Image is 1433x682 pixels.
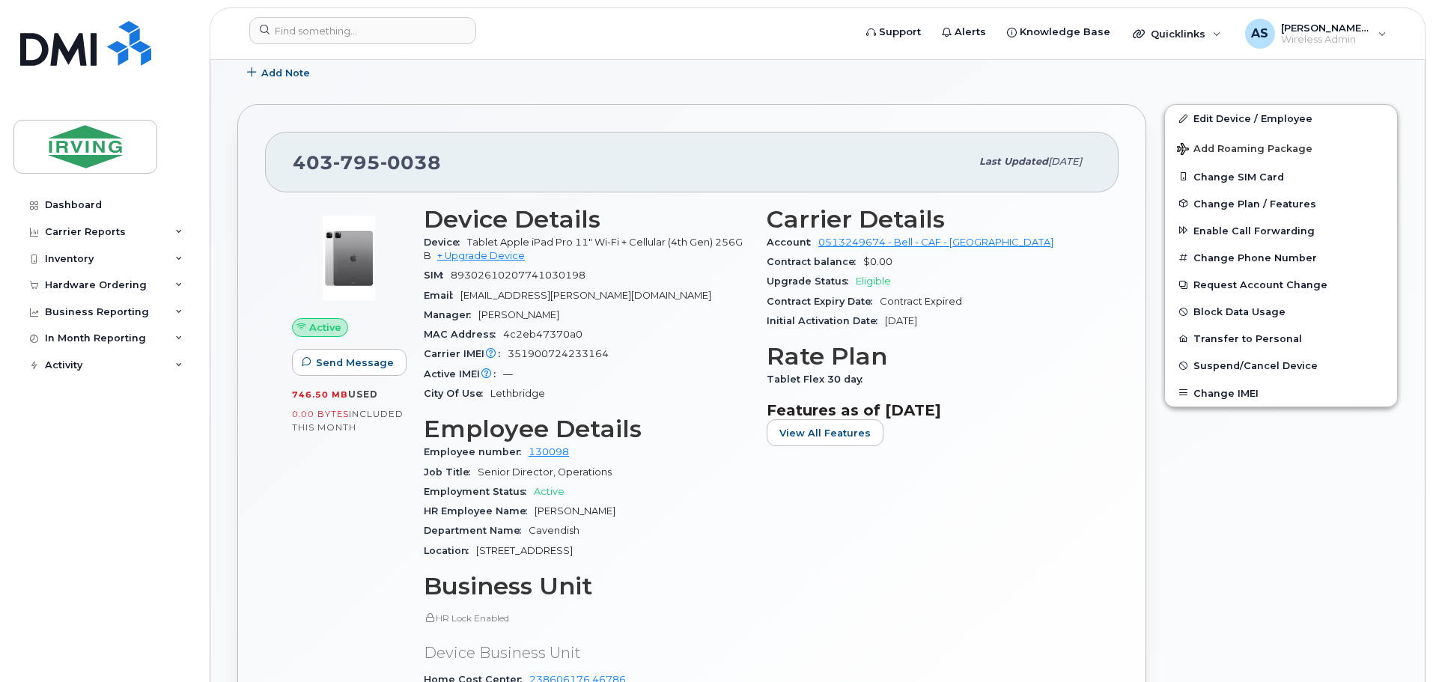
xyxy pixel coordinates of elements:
span: MAC Address [424,329,503,340]
a: Knowledge Base [997,17,1121,47]
p: HR Lock Enabled [424,612,749,624]
span: Eligible [856,275,891,287]
span: Employee number [424,446,529,457]
span: Support [879,25,921,40]
button: Add Roaming Package [1165,133,1397,163]
span: Senior Director, Operations [478,466,612,478]
span: Knowledge Base [1020,25,1110,40]
span: [STREET_ADDRESS] [476,545,573,556]
span: HR Employee Name [424,505,535,517]
div: Quicklinks [1122,19,1232,49]
span: Department Name [424,525,529,536]
span: Suspend/Cancel Device [1193,360,1318,371]
span: 351900724233164 [508,348,609,359]
span: [PERSON_NAME] [478,309,559,320]
h3: Features as of [DATE] [767,401,1092,419]
img: image20231002-3703462-7tm9rn.jpeg [304,213,394,303]
button: Change IMEI [1165,380,1397,407]
span: Initial Activation Date [767,315,885,326]
span: [PERSON_NAME] San [PERSON_NAME] [1281,22,1371,34]
h3: Rate Plan [767,343,1092,370]
span: Tablet Apple iPad Pro 11" Wi-Fi + Cellular (4th Gen) 256GB [424,237,743,261]
button: Transfer to Personal [1165,325,1397,352]
a: 0513249674 - Bell - CAF - [GEOGRAPHIC_DATA] [818,237,1053,248]
span: Account [767,237,818,248]
span: — [503,368,513,380]
h3: Business Unit [424,573,749,600]
h3: Employee Details [424,415,749,442]
a: Alerts [931,17,997,47]
button: Send Message [292,349,407,376]
span: Active IMEI [424,368,503,380]
span: Active [309,320,341,335]
a: Edit Device / Employee [1165,105,1397,132]
span: Alerts [955,25,986,40]
button: Change Plan / Features [1165,190,1397,217]
span: Carrier IMEI [424,348,508,359]
span: Wireless Admin [1281,34,1371,46]
a: + Upgrade Device [437,250,525,261]
span: Contract Expired [880,296,962,307]
span: [DATE] [1048,156,1082,167]
a: Support [856,17,931,47]
span: [PERSON_NAME] [535,505,615,517]
button: View All Features [767,419,883,446]
span: 0.00 Bytes [292,409,349,419]
span: Active [534,486,565,497]
span: 0038 [380,151,441,174]
span: 746.50 MB [292,389,348,400]
span: Enable Call Forwarding [1193,225,1315,236]
a: 130098 [529,446,569,457]
span: Add Note [261,66,310,80]
span: Quicklinks [1151,28,1205,40]
span: Last updated [979,156,1048,167]
span: Job Title [424,466,478,478]
span: Contract balance [767,256,863,267]
span: Send Message [316,356,394,370]
span: Employment Status [424,486,534,497]
span: 89302610207741030198 [451,270,585,281]
span: 4c2eb47370a0 [503,329,582,340]
span: Location [424,545,476,556]
span: SIM [424,270,451,281]
p: Device Business Unit [424,642,749,664]
span: [EMAIL_ADDRESS][PERSON_NAME][DOMAIN_NAME] [460,290,711,301]
button: Suspend/Cancel Device [1165,352,1397,379]
span: Contract Expiry Date [767,296,880,307]
span: $0.00 [863,256,892,267]
span: Manager [424,309,478,320]
h3: Carrier Details [767,206,1092,233]
span: City Of Use [424,388,490,399]
input: Find something... [249,17,476,44]
span: Lethbridge [490,388,545,399]
span: Add Roaming Package [1177,143,1312,157]
button: Request Account Change [1165,271,1397,298]
div: Arnulfo San Juan [1235,19,1397,49]
span: Upgrade Status [767,275,856,287]
span: [DATE] [885,315,917,326]
button: Block Data Usage [1165,298,1397,325]
span: 795 [333,151,380,174]
span: Email [424,290,460,301]
span: Cavendish [529,525,579,536]
button: Add Note [237,59,323,86]
span: Tablet Flex 30 day [767,374,870,385]
button: Change Phone Number [1165,244,1397,271]
h3: Device Details [424,206,749,233]
span: View All Features [779,426,871,440]
button: Enable Call Forwarding [1165,217,1397,244]
span: Device [424,237,467,248]
span: 403 [293,151,441,174]
span: used [348,389,378,400]
span: AS [1251,25,1268,43]
span: included this month [292,408,404,433]
span: Change Plan / Features [1193,198,1316,209]
button: Change SIM Card [1165,163,1397,190]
